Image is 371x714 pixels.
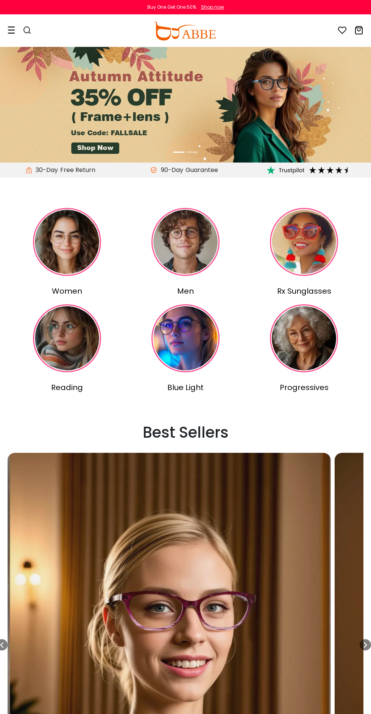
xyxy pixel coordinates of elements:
[151,208,220,276] img: Men
[8,423,363,441] h2: Best Sellers
[128,304,243,393] a: Blue Light
[128,208,243,297] a: Men
[32,166,58,175] span: 30-Day
[246,208,362,297] a: Rx Sunglasses
[128,285,243,297] div: Men
[9,382,125,393] div: Reading
[270,304,338,372] img: Progressives
[147,4,196,11] div: Buy One Get One 50%
[246,285,362,297] div: Rx Sunglasses
[151,304,220,372] img: Blue Light
[246,382,362,393] div: Progressives
[9,208,125,297] a: Women
[128,382,243,393] div: Blue Light
[270,208,338,276] img: Rx Sunglasses
[183,166,220,175] div: Guarantee
[157,166,183,175] span: 90-Day
[197,4,224,10] a: Shop now
[9,304,125,393] a: Reading
[33,304,101,372] img: Reading
[33,208,101,276] img: Women
[201,4,224,11] div: Shop now
[246,304,362,393] a: Progressives
[9,285,125,297] div: Women
[58,166,98,175] div: Free Return
[154,22,216,40] img: abbeglasses.com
